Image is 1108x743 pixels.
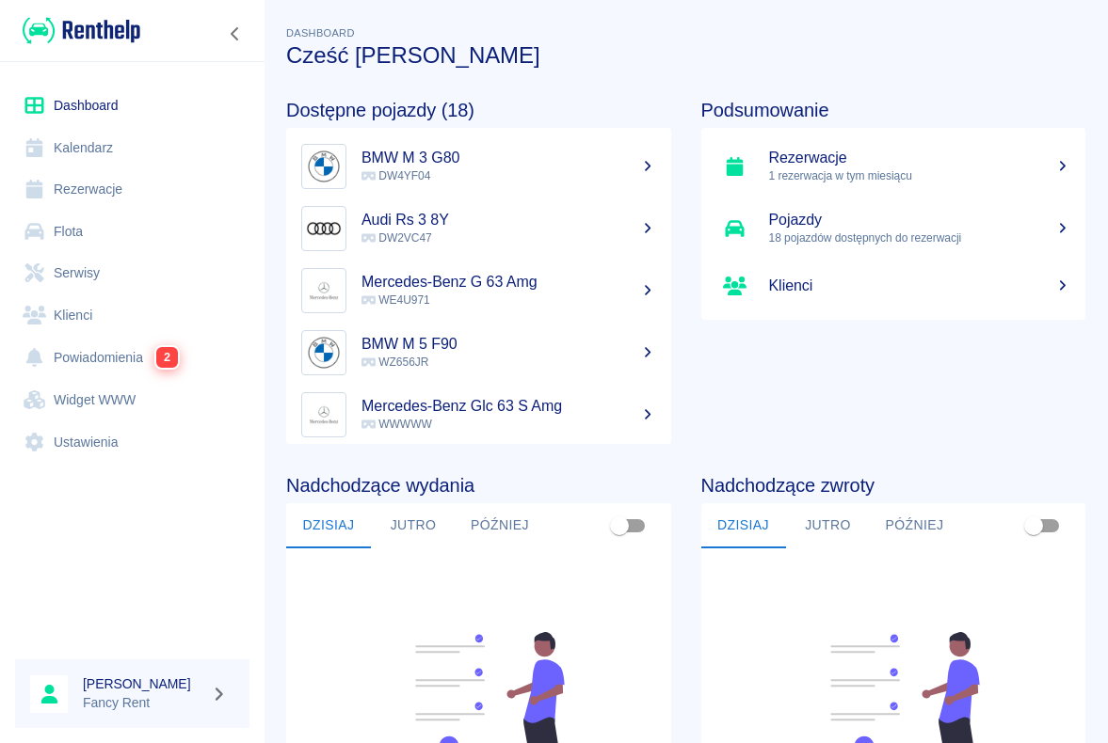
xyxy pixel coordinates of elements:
[361,149,656,167] h5: BMW M 3 G80
[361,418,432,431] span: WWWWW
[306,335,342,371] img: Image
[286,198,671,260] a: ImageAudi Rs 3 8Y DW2VC47
[306,273,342,308] img: Image
[15,168,249,211] a: Rezerwacje
[361,397,656,416] h5: Mercedes-Benz Glc 63 S Amg
[306,211,342,246] img: Image
[23,15,140,46] img: Renthelp logo
[15,85,249,127] a: Dashboard
[286,474,671,497] h4: Nadchodzące wydania
[701,99,1086,121] h4: Podsumowanie
[701,198,1086,260] a: Pojazdy18 pojazdów dostępnych do rezerwacji
[15,379,249,421] a: Widget WWW
[701,135,1086,198] a: Rezerwacje1 rezerwacja w tym miesiącu
[361,273,656,292] h5: Mercedes-Benz G 63 Amg
[15,127,249,169] a: Kalendarz
[156,347,178,368] span: 2
[1016,508,1052,544] span: Pokaż przypisane tylko do mnie
[361,335,656,354] h5: BMW M 5 F90
[361,169,430,182] span: DW4YF04
[15,294,249,337] a: Klienci
[83,674,203,693] h6: [PERSON_NAME]
[871,503,959,548] button: Później
[769,211,1071,229] h5: Pojazdy
[286,322,671,384] a: ImageBMW M 5 F90 WZ656JR
[286,503,371,548] button: Dzisiaj
[701,503,786,548] button: Dzisiaj
[769,277,1071,295] h5: Klienci
[286,260,671,322] a: ImageMercedes-Benz G 63 Amg WE4U971
[769,229,1071,246] p: 18 pojazdów dostępnych do rezerwacji
[83,693,203,713] p: Fancy Rent
[286,42,1085,69] h3: Cześć [PERSON_NAME]
[361,356,428,369] span: WZ656JR
[769,167,1071,184] p: 1 rezerwacja w tym miesiącu
[769,149,1071,167] h5: Rezerwacje
[306,149,342,184] img: Image
[306,397,342,433] img: Image
[15,252,249,294] a: Serwisy
[361,211,656,229] h5: Audi Rs 3 8Y
[15,421,249,464] a: Ustawienia
[701,260,1086,312] a: Klienci
[15,211,249,253] a: Flota
[286,99,671,121] h4: Dostępne pojazdy (18)
[15,336,249,379] a: Powiadomienia2
[701,474,1086,497] h4: Nadchodzące zwroty
[15,15,140,46] a: Renthelp logo
[361,231,432,245] span: DW2VC47
[456,503,544,548] button: Później
[786,503,871,548] button: Jutro
[371,503,456,548] button: Jutro
[286,135,671,198] a: ImageBMW M 3 G80 DW4YF04
[221,22,249,46] button: Zwiń nawigację
[286,27,355,39] span: Dashboard
[602,508,637,544] span: Pokaż przypisane tylko do mnie
[286,384,671,446] a: ImageMercedes-Benz Glc 63 S Amg WWWWW
[361,293,430,307] span: WE4U971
